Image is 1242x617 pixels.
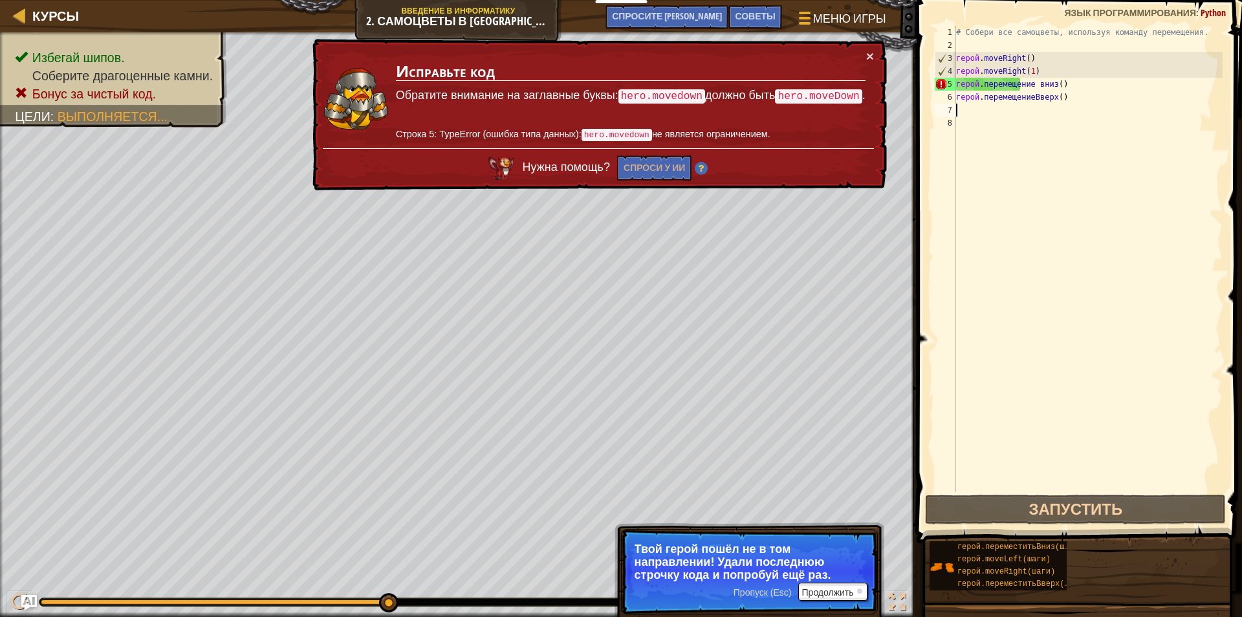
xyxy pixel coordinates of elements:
[957,579,1088,589] font: герой.переместитьВверх(шаги)
[1196,6,1199,19] font: :
[652,129,770,139] font: не является ограничением.
[948,67,952,76] font: 4
[624,161,685,174] font: Спроси у ИИ
[705,89,775,102] font: должно быть
[947,106,952,115] font: 7
[695,162,708,175] img: Намекать
[957,555,1051,564] font: герой.moveLeft(шаги)
[866,49,874,63] button: ×
[396,89,618,102] font: Обратите внимание на заглавные буквы:
[734,587,792,598] font: Пропуск (Esc)
[582,129,652,141] code: hero.movedown
[32,50,125,65] font: Избегай шипов.
[947,28,952,37] font: 1
[323,67,388,130] img: duck_senick.png
[15,85,213,103] li: Бонус за чистый код.
[15,67,213,85] li: Соберите драгоценные камни.
[1201,6,1226,19] font: Python
[947,93,952,102] font: 6
[930,555,954,579] img: portrait.png
[813,10,886,27] font: Меню игры
[32,69,213,83] font: Соберите драгоценные камни.
[925,495,1226,524] button: Запустить
[26,7,79,25] a: Курсы
[947,118,952,128] font: 8
[32,7,79,25] font: Курсы
[488,157,514,180] img: ИИ
[862,89,866,102] font: .
[735,10,775,22] font: Советы
[884,590,910,617] button: Переключить полноэкранный режим
[612,10,722,22] font: Спросите [PERSON_NAME]
[957,567,1055,576] font: герой.moveRight(шаги)
[21,595,37,611] button: Спросите ИИ
[947,80,952,89] font: 5
[948,54,952,63] font: 3
[605,5,728,29] button: Спросите ИИ
[396,129,582,139] font: Строка 5: TypeError (ошибка типа данных):
[396,60,495,82] font: Исправьте код
[15,49,213,67] li: Избегай шипов.
[618,89,705,104] code: hero.movedown
[58,109,168,124] font: Выполняется...
[522,161,610,174] font: Нужна помощь?
[6,590,32,617] button: Ctrl + P: Play
[798,583,867,601] button: Продолжить
[775,89,862,104] code: hero.moveDown
[789,5,894,36] button: Меню игры
[802,587,854,598] font: Продолжить
[15,109,50,124] font: Цели
[1064,6,1196,19] font: Язык программирования
[635,543,831,581] font: Твой герой пошёл не в том направлении! Удали последнюю строчку кода и попробуй ещё раз.
[947,41,952,50] font: 2
[957,543,1083,552] font: герой.переместитьВниз(шаги)
[617,155,692,181] button: Спроси у ИИ
[32,87,156,101] font: Бонус за чистый код.
[50,109,54,124] font: :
